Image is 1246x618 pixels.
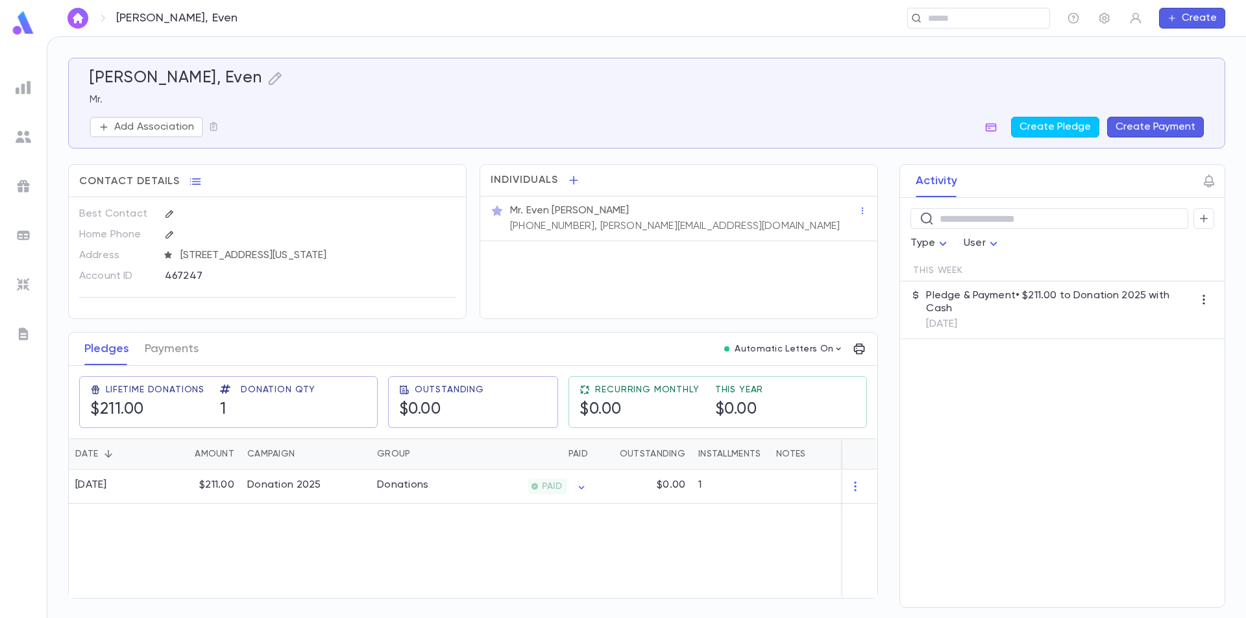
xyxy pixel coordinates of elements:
[16,228,31,243] img: batches_grey.339ca447c9d9533ef1741baa751efc33.svg
[16,326,31,342] img: letters_grey.7941b92b52307dd3b8a917253454ce1c.svg
[84,333,129,365] button: Pledges
[510,220,840,233] p: [PHONE_NUMBER], [PERSON_NAME][EMAIL_ADDRESS][DOMAIN_NAME]
[114,121,194,134] p: Add Association
[156,469,241,504] div: $211.00
[580,400,622,420] h5: $0.00
[98,444,119,464] button: Sort
[90,400,144,420] h5: $211.00
[657,479,685,492] p: $0.00
[926,318,1193,331] p: [DATE]
[90,117,203,137] button: Add Association
[595,385,699,395] span: Recurring Monthly
[964,238,986,248] span: User
[106,385,204,395] span: Lifetime Donations
[79,266,154,287] p: Account ID
[220,400,226,420] h5: 1
[70,13,86,23] img: home_white.a664292cf8c1dea59945f0da9f25487c.svg
[910,231,951,256] div: Type
[594,438,692,469] div: Outstanding
[715,385,764,395] span: This Year
[776,438,805,469] div: Notes
[90,93,1204,106] p: Mr.
[241,385,315,395] span: Donation Qty
[491,174,558,187] span: Individuals
[79,245,154,266] p: Address
[692,438,770,469] div: Installments
[510,204,629,217] p: Mr. Even [PERSON_NAME]
[913,265,963,276] span: This Week
[770,438,932,469] div: Notes
[241,438,371,469] div: Campaign
[568,438,588,469] div: Paid
[79,175,180,188] span: Contact Details
[1159,8,1225,29] button: Create
[1107,117,1204,137] button: Create Payment
[371,438,468,469] div: Group
[16,277,31,292] img: imports_grey.530a8a0e642e233f2baf0ef88e8c9fcb.svg
[145,333,199,365] button: Payments
[698,438,761,469] div: Installments
[175,249,457,262] span: [STREET_ADDRESS][US_STATE]
[468,438,594,469] div: Paid
[75,438,98,469] div: Date
[75,479,107,492] div: [DATE]
[79,204,154,224] p: Best Contact
[926,289,1193,315] p: Pledge & Payment • $211.00 to Donation 2025 with Cash
[719,340,849,358] button: Automatic Letters On
[692,469,770,504] div: 1
[116,11,238,25] p: [PERSON_NAME], Even
[90,69,262,88] h5: [PERSON_NAME], Even
[715,400,757,420] h5: $0.00
[399,400,441,420] h5: $0.00
[79,224,154,245] p: Home Phone
[1011,117,1099,137] button: Create Pledge
[165,266,391,285] div: 467247
[377,438,410,469] div: Group
[735,344,833,354] p: Automatic Letters On
[16,178,31,194] img: campaigns_grey.99e729a5f7ee94e3726e6486bddda8f1.svg
[247,479,321,492] div: Donation 2025
[964,231,1001,256] div: User
[16,80,31,95] img: reports_grey.c525e4749d1bce6a11f5fe2a8de1b229.svg
[415,385,484,395] span: Outstanding
[156,438,241,469] div: Amount
[69,438,156,469] div: Date
[16,129,31,145] img: students_grey.60c7aba0da46da39d6d829b817ac14fc.svg
[916,165,957,197] button: Activity
[537,481,567,492] span: PAID
[620,438,685,469] div: Outstanding
[910,238,935,248] span: Type
[10,10,36,36] img: logo
[247,438,295,469] div: Campaign
[377,479,429,492] div: Donations
[195,438,234,469] div: Amount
